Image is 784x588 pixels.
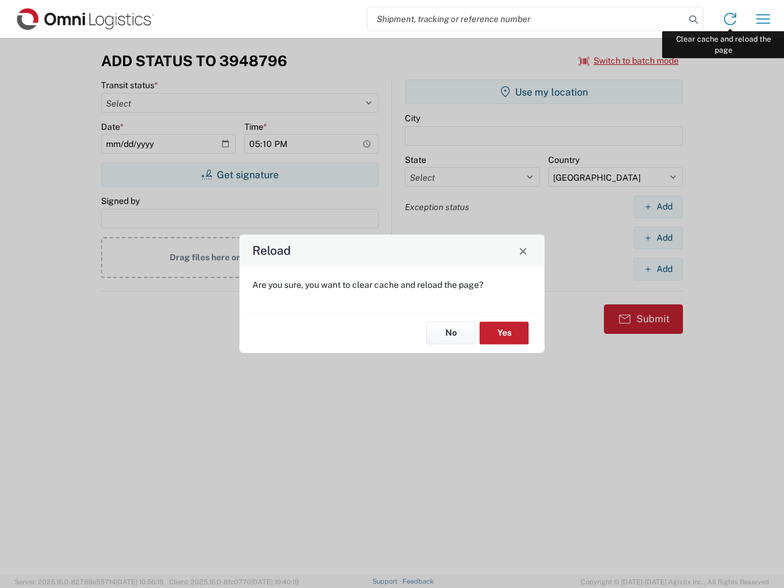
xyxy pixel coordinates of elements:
button: No [426,322,475,344]
input: Shipment, tracking or reference number [367,7,685,31]
button: Close [514,242,532,259]
p: Are you sure, you want to clear cache and reload the page? [252,279,532,290]
h4: Reload [252,242,291,260]
button: Yes [480,322,529,344]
